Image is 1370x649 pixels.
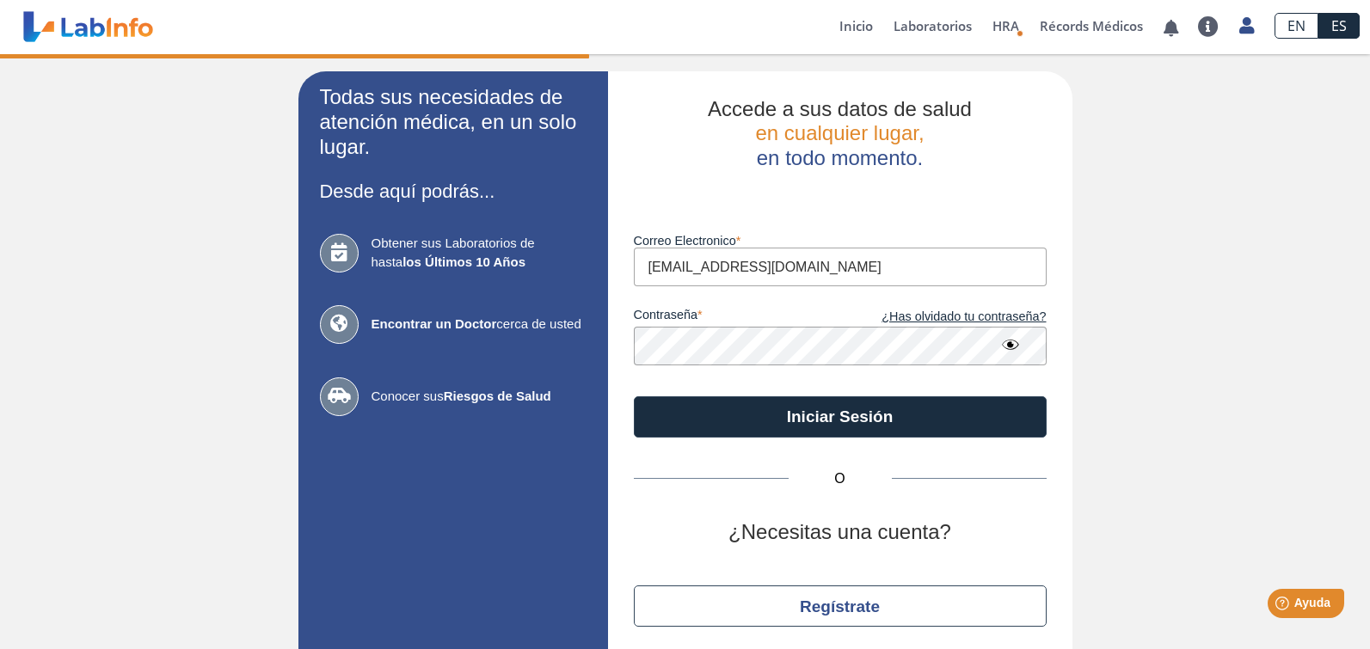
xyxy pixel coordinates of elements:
[320,85,587,159] h2: Todas sus necesidades de atención médica, en un solo lugar.
[320,181,587,202] h3: Desde aquí podrás...
[634,396,1047,438] button: Iniciar Sesión
[757,146,923,169] span: en todo momento.
[789,468,892,489] span: O
[372,234,587,272] span: Obtener sus Laboratorios de hasta
[992,17,1019,34] span: HRA
[372,387,587,407] span: Conocer sus
[402,254,525,269] b: los Últimos 10 Años
[372,315,587,334] span: cerca de usted
[634,585,1047,627] button: Regístrate
[634,520,1047,545] h2: ¿Necesitas una cuenta?
[755,121,924,144] span: en cualquier lugar,
[372,316,497,331] b: Encontrar un Doctor
[1275,13,1318,39] a: EN
[444,389,551,403] b: Riesgos de Salud
[1318,13,1360,39] a: ES
[708,97,972,120] span: Accede a sus datos de salud
[1217,582,1351,630] iframe: Help widget launcher
[634,308,840,327] label: contraseña
[634,234,1047,248] label: Correo Electronico
[840,308,1047,327] a: ¿Has olvidado tu contraseña?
